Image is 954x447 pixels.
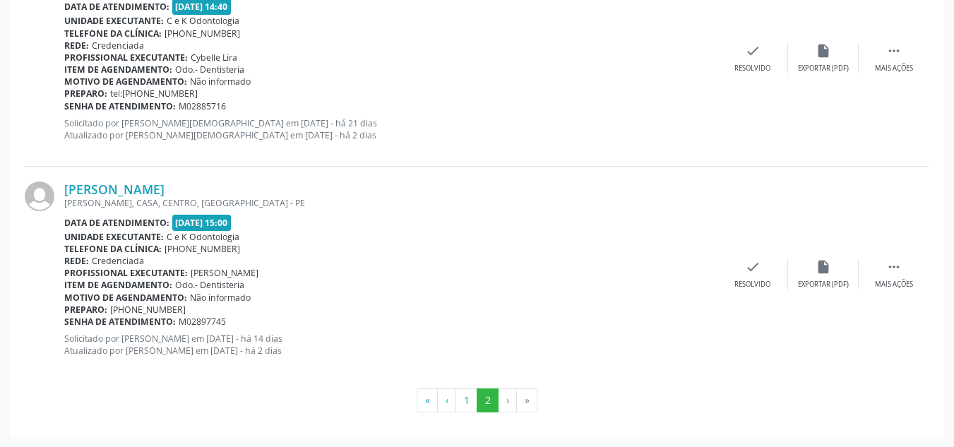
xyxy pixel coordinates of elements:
div: Exportar (PDF) [798,64,849,73]
i: check [745,259,761,275]
button: Go to page 2 [477,388,499,412]
a: [PERSON_NAME] [64,181,165,197]
b: Telefone da clínica: [64,243,162,255]
b: Unidade executante: [64,15,164,27]
span: [PHONE_NUMBER] [165,28,240,40]
i:  [886,43,902,59]
span: Credenciada [92,40,144,52]
b: Rede: [64,40,89,52]
b: Preparo: [64,88,107,100]
b: Item de agendamento: [64,279,172,291]
b: Unidade executante: [64,231,164,243]
span: [DATE] 15:00 [172,215,232,231]
div: Resolvido [734,64,770,73]
b: Senha de atendimento: [64,100,176,112]
i: check [745,43,761,59]
i: insert_drive_file [816,43,831,59]
div: Mais ações [875,64,913,73]
b: Rede: [64,255,89,267]
span: M02897745 [179,316,226,328]
div: Exportar (PDF) [798,280,849,290]
span: Não informado [190,292,251,304]
span: Não informado [190,76,251,88]
i: insert_drive_file [816,259,831,275]
b: Preparo: [64,304,107,316]
button: Go to page 1 [455,388,477,412]
b: Profissional executante: [64,267,188,279]
p: Solicitado por [PERSON_NAME][DEMOGRAPHIC_DATA] em [DATE] - há 21 dias Atualizado por [PERSON_NAME... [64,117,717,141]
div: [PERSON_NAME], CASA, CENTRO, [GEOGRAPHIC_DATA] - PE [64,197,717,209]
b: Motivo de agendamento: [64,76,187,88]
span: M02885716 [179,100,226,112]
b: Telefone da clínica: [64,28,162,40]
b: Motivo de agendamento: [64,292,187,304]
span: [PERSON_NAME] [191,267,258,279]
span: C e K Odontologia [167,231,239,243]
div: Mais ações [875,280,913,290]
p: Solicitado por [PERSON_NAME] em [DATE] - há 14 dias Atualizado por [PERSON_NAME] em [DATE] - há 2... [64,333,717,357]
b: Data de atendimento: [64,1,169,13]
img: img [25,181,54,211]
i:  [886,259,902,275]
div: Resolvido [734,280,770,290]
b: Senha de atendimento: [64,316,176,328]
span: Odo.- Dentisteria [175,279,244,291]
b: Profissional executante: [64,52,188,64]
span: [PHONE_NUMBER] [165,243,240,255]
b: Item de agendamento: [64,64,172,76]
b: Data de atendimento: [64,217,169,229]
button: Go to previous page [437,388,456,412]
span: tel:[PHONE_NUMBER] [110,88,198,100]
span: C e K Odontologia [167,15,239,27]
span: Credenciada [92,255,144,267]
span: Odo.- Dentisteria [175,64,244,76]
span: [PHONE_NUMBER] [110,304,186,316]
ul: Pagination [25,388,929,412]
button: Go to first page [417,388,438,412]
span: Cybelle Lira [191,52,237,64]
